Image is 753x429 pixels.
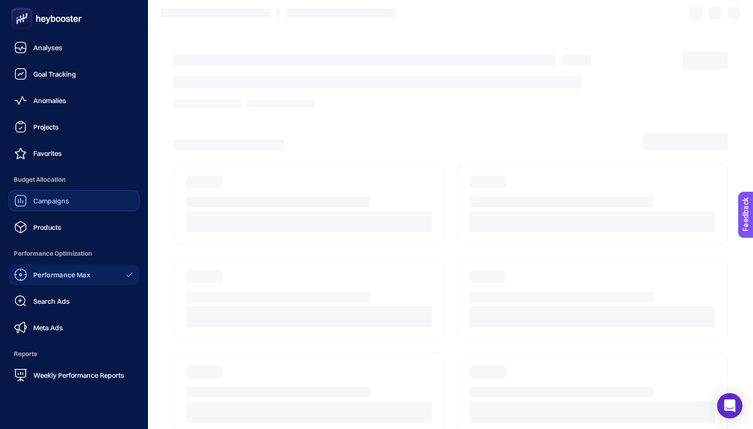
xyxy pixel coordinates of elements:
[33,223,61,231] span: Products
[8,291,140,312] a: Search Ads
[8,116,140,137] a: Projects
[8,343,140,365] span: Reports
[8,190,140,211] a: Campaigns
[8,37,140,58] a: Analyses
[8,90,140,111] a: Anomalies
[33,271,90,279] span: Performance Max
[33,43,62,52] span: Analyses
[8,143,140,164] a: Favorites
[8,243,140,264] span: Performance Optimization
[6,3,40,12] span: Feedback
[33,323,63,332] span: Meta Ads
[8,63,140,85] a: Goal Tracking
[33,70,76,78] span: Goal Tracking
[33,123,59,131] span: Projects
[33,96,66,105] span: Anomalies
[8,264,140,285] a: Performance Max
[717,393,742,418] div: Open Intercom Messenger
[8,365,140,386] a: Weekly Performance Reports
[33,297,70,305] span: Search Ads
[33,371,124,379] span: Weekly Performance Reports
[8,169,140,190] span: Budget Allocation
[33,197,69,205] span: Campaigns
[33,149,62,157] span: Favorites
[8,317,140,338] a: Meta Ads
[8,217,140,238] a: Products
